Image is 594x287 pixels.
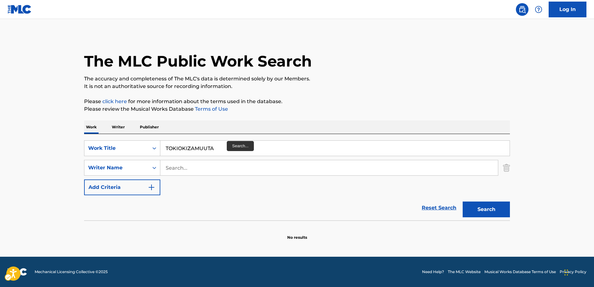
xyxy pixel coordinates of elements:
[563,257,594,287] div: Chat Widget
[138,120,161,134] p: Publisher
[84,98,510,105] p: Please for more information about the terms used in the database.
[84,120,99,134] p: Work
[287,227,307,240] p: No results
[84,105,510,113] p: Please review the Musical Works Database
[560,269,586,275] a: Privacy Policy
[110,120,127,134] p: Writer
[503,160,510,176] img: Delete Criterion
[88,164,145,172] div: Writer Name
[484,269,556,275] a: Musical Works Database Terms of Use
[463,202,510,217] button: Search
[448,269,481,275] a: The MLC Website
[535,6,542,13] img: help
[422,269,444,275] a: Need Help?
[563,257,594,287] iframe: Hubspot Iframe
[84,52,312,71] h1: The MLC Public Work Search
[8,268,27,276] img: logo
[84,179,160,195] button: Add Criteria
[549,2,586,17] a: Log In
[518,6,526,13] img: search
[84,140,510,220] form: Search Form
[35,269,108,275] span: Mechanical Licensing Collective © 2025
[8,5,32,14] img: MLC Logo
[419,201,460,215] a: Reset Search
[564,263,568,282] div: Drag
[84,83,510,90] p: It is not an authoritative source for recording information.
[88,144,145,152] div: Work Title
[84,75,510,83] p: The accuracy and completeness of The MLC's data is determined solely by our Members.
[194,106,228,112] a: Terms of Use
[160,141,510,156] input: Search...
[102,98,127,104] a: click here
[148,184,155,191] img: 9d2ae6d4665cec9f34b9.svg
[160,160,498,175] input: Search...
